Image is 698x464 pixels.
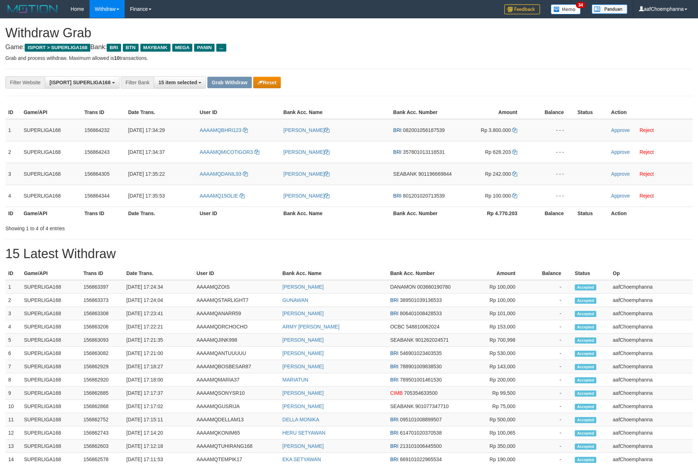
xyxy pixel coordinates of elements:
a: Copy 3800000 to clipboard [512,127,517,133]
a: [PERSON_NAME] [283,193,329,199]
td: Rp 350,000 [457,440,526,453]
td: 156863082 [81,347,124,360]
img: panduan.png [592,4,627,14]
td: aafChoemphanna [610,400,693,413]
td: - - - [528,141,574,163]
th: ID [5,267,21,280]
h4: Game: Bank: [5,44,693,51]
td: 13 [5,440,21,453]
td: SUPERLIGA168 [21,141,82,163]
td: 1 [5,280,21,294]
span: 156864232 [85,127,110,133]
td: 3 [5,307,21,320]
td: SUPERLIGA168 [21,373,81,387]
td: SUPERLIGA168 [21,280,81,294]
td: SUPERLIGA168 [21,387,81,400]
span: BRI [393,127,401,133]
td: AAAAMQTUHIRANG168 [194,440,280,453]
td: AAAAMQDELLAM13 [194,413,280,426]
a: Copy 628203 to clipboard [512,149,517,155]
span: SEABANK [390,403,414,409]
td: - [526,294,572,307]
td: Rp 143,000 [457,360,526,373]
span: SEABANK [390,337,414,343]
th: Balance [526,267,572,280]
span: Accepted [575,444,596,450]
td: aafChoemphanna [610,440,693,453]
td: AAAAMQANTUUUUU [194,347,280,360]
td: aafChoemphanna [610,413,693,426]
a: Reject [640,127,654,133]
a: [PERSON_NAME] [283,390,324,396]
span: Copy 389501039136533 to clipboard [400,297,442,303]
th: Balance [528,207,574,220]
span: BRI [107,44,121,52]
th: User ID [197,207,280,220]
td: - - - [528,185,574,207]
td: [DATE] 17:23:41 [124,307,194,320]
td: aafChoemphanna [610,360,693,373]
span: AAAAMQBHRI123 [199,127,241,133]
td: - [526,387,572,400]
td: Rp 153,000 [457,320,526,333]
span: Accepted [575,311,596,317]
a: AAAAMQDANIL93 [199,171,248,177]
td: 156862603 [81,440,124,453]
td: 2 [5,141,21,163]
span: ... [216,44,226,52]
span: BRI [390,456,398,462]
th: Bank Acc. Name [280,207,390,220]
td: 8 [5,373,21,387]
span: SEABANK [393,171,417,177]
td: 6 [5,347,21,360]
td: 11 [5,413,21,426]
a: AAAAMQMICOTIGOR3 [199,149,259,155]
td: aafChoemphanna [610,333,693,347]
th: Bank Acc. Number [387,267,457,280]
th: Action [608,207,693,220]
td: Rp 530,000 [457,347,526,360]
td: 12 [5,426,21,440]
span: DANAMON [390,284,416,290]
td: SUPERLIGA168 [21,320,81,333]
th: Op [610,267,693,280]
td: SUPERLIGA168 [21,185,82,207]
span: MAYBANK [140,44,170,52]
a: GUNAWAN [283,297,308,303]
span: Copy 095101008899507 to clipboard [400,417,442,422]
span: Copy 806401008428533 to clipboard [400,311,442,316]
a: [PERSON_NAME] [283,443,324,449]
span: BRI [390,350,398,356]
span: Copy 901262024571 to clipboard [415,337,448,343]
th: Trans ID [82,207,125,220]
th: Trans ID [82,106,125,119]
td: Rp 200,000 [457,373,526,387]
td: Rp 100,000 [457,294,526,307]
td: - - - [528,119,574,141]
span: [DATE] 17:34:29 [128,127,165,133]
a: [PERSON_NAME] [283,127,329,133]
a: Reject [640,193,654,199]
a: Reject [640,149,654,155]
td: 156863206 [81,320,124,333]
span: Copy 082001056187539 to clipboard [403,127,445,133]
span: Copy 213101006445500 to clipboard [400,443,442,449]
a: AAAAMQ15OLIE [199,193,244,199]
span: [ISPORT] SUPERLIGA168 [49,80,110,85]
td: 156862868 [81,400,124,413]
div: Filter Bank [121,76,154,89]
span: 156864305 [85,171,110,177]
a: [PERSON_NAME] [283,311,324,316]
button: Reset [253,77,281,88]
span: MEGA [172,44,193,52]
a: Approve [611,193,630,199]
span: 15 item selected [158,80,197,85]
td: 5 [5,333,21,347]
td: [DATE] 17:15:11 [124,413,194,426]
div: Showing 1 to 4 of 4 entries [5,222,285,232]
span: ISPORT > SUPERLIGA168 [25,44,90,52]
th: Date Trans. [124,267,194,280]
span: Accepted [575,390,596,397]
td: 156862752 [81,413,124,426]
a: [PERSON_NAME] [283,364,324,369]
